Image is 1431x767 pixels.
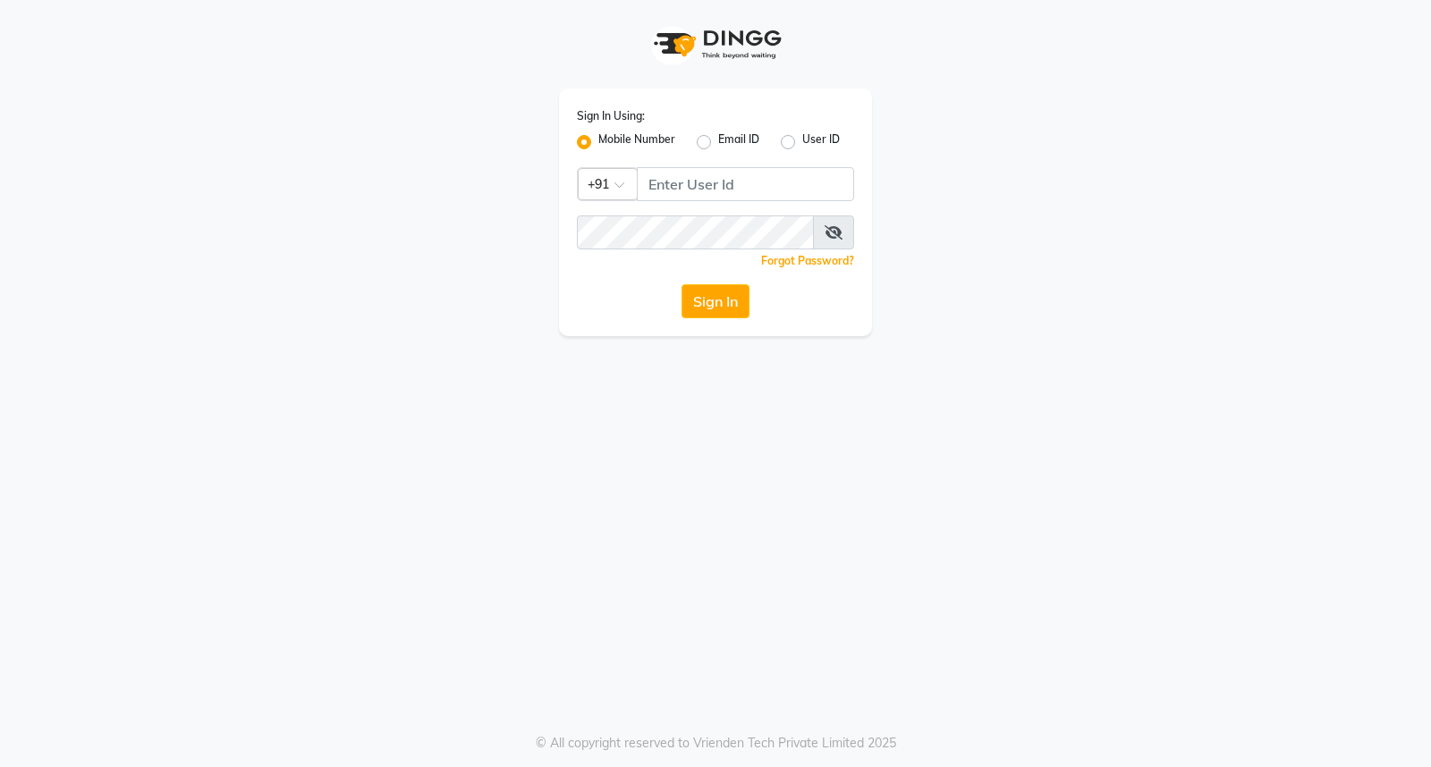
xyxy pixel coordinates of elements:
[577,215,814,249] input: Username
[577,108,645,124] label: Sign In Using:
[598,131,675,153] label: Mobile Number
[637,167,854,201] input: Username
[682,284,749,318] button: Sign In
[718,131,759,153] label: Email ID
[761,254,854,267] a: Forgot Password?
[802,131,840,153] label: User ID
[644,18,787,71] img: logo1.svg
